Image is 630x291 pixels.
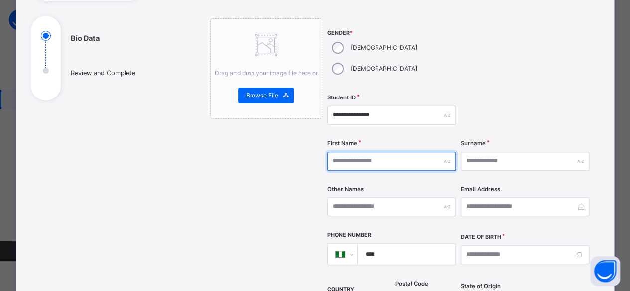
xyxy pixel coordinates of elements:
[590,256,620,286] button: Open asap
[461,233,501,241] label: Date of Birth
[461,139,486,148] label: Surname
[351,43,417,52] label: [DEMOGRAPHIC_DATA]
[461,185,500,194] label: Email Address
[461,282,501,291] span: State of Origin
[327,94,356,102] label: Student ID
[210,18,323,119] div: Drag and drop your image file here orBrowse File
[327,29,456,37] span: Gender
[246,91,278,100] span: Browse File
[327,231,371,239] label: Phone Number
[327,139,357,148] label: First Name
[215,69,317,77] span: Drag and drop your image file here or
[327,185,364,194] label: Other Names
[395,280,428,288] label: Postal Code
[351,64,417,73] label: [DEMOGRAPHIC_DATA]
